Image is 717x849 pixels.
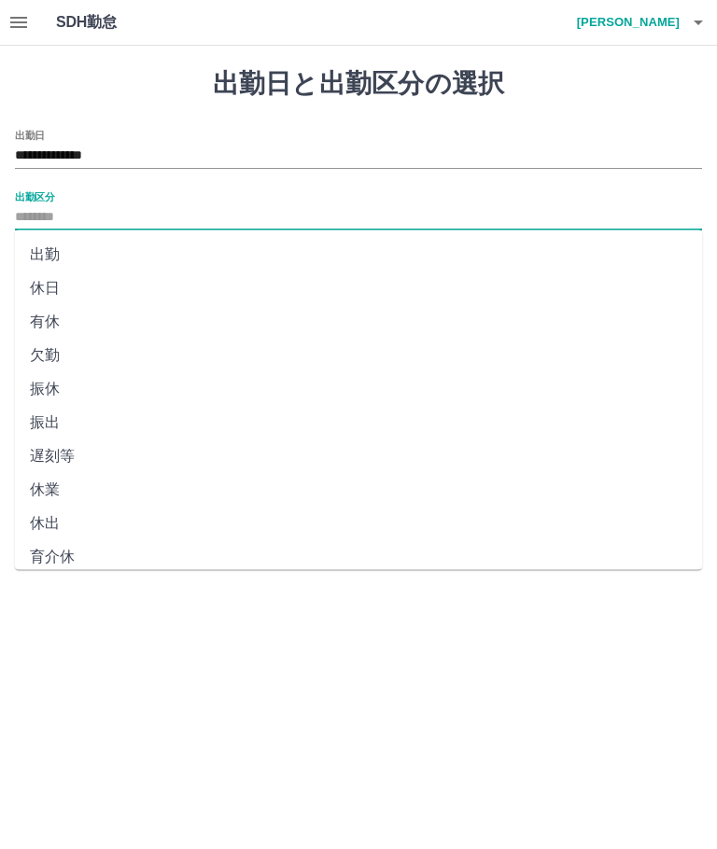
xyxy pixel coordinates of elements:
li: 育介休 [15,540,702,574]
label: 出勤日 [15,128,45,142]
li: 有休 [15,305,702,339]
li: 休出 [15,507,702,540]
li: 遅刻等 [15,439,702,473]
li: 休日 [15,271,702,305]
li: 振休 [15,372,702,406]
li: 欠勤 [15,339,702,372]
li: 出勤 [15,238,702,271]
label: 出勤区分 [15,189,54,203]
li: 振出 [15,406,702,439]
li: 休業 [15,473,702,507]
h1: 出勤日と出勤区分の選択 [15,68,702,100]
